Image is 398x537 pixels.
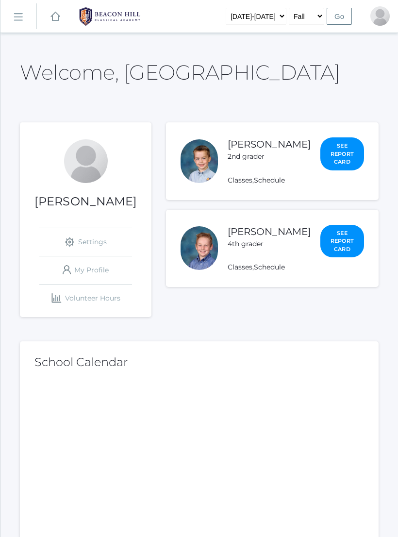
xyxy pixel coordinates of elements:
div: Dylan Sandeman [181,226,218,270]
a: See Report Card [320,137,364,170]
h1: [PERSON_NAME] [20,195,151,208]
div: , [228,262,364,272]
a: Settings [39,228,132,256]
a: Classes [228,263,252,271]
a: [PERSON_NAME] [228,138,311,150]
a: My Profile [39,256,132,284]
div: Sienna Sandeman [370,6,390,26]
a: Schedule [254,263,285,271]
h2: Welcome, [GEOGRAPHIC_DATA] [20,61,340,84]
input: Go [327,8,352,25]
img: 1_BHCALogos-05.png [73,4,146,29]
div: 4th grader [228,239,311,249]
a: Classes [228,176,252,185]
div: Sienna Sandeman [64,139,108,183]
div: Daniel Sandeman [181,139,218,183]
h2: School Calendar [34,356,364,369]
a: Schedule [254,176,285,185]
a: [PERSON_NAME] [228,226,311,237]
div: 2nd grader [228,151,311,162]
a: Volunteer Hours [39,285,132,312]
div: , [228,175,364,185]
a: See Report Card [320,225,364,258]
